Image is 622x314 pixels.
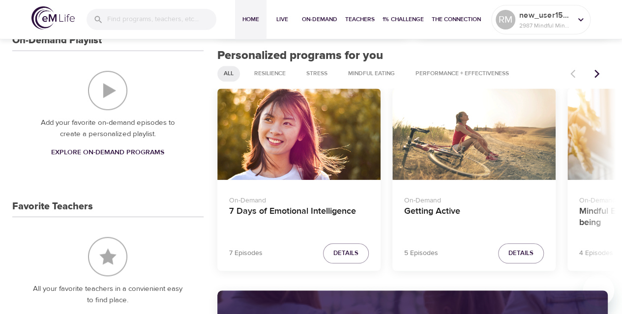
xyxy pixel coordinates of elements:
[496,10,515,29] div: RM
[586,63,608,85] button: Next items
[404,192,544,206] p: On-Demand
[498,243,544,263] button: Details
[410,69,515,78] span: Performance + Effectiveness
[519,21,571,30] p: 2987 Mindful Minutes
[519,9,571,21] p: new_user1566398461
[217,66,240,82] div: All
[392,88,556,180] button: Getting Active
[270,14,294,25] span: Live
[12,201,93,212] h3: Favorite Teachers
[47,143,168,162] a: Explore On-Demand Programs
[88,237,127,276] img: Favorite Teachers
[323,243,369,263] button: Details
[248,66,292,82] div: Resilience
[432,14,481,25] span: The Connection
[333,248,358,259] span: Details
[345,14,375,25] span: Teachers
[579,248,613,258] p: 4 Episodes
[229,206,369,229] h4: 7 Days of Emotional Intelligence
[88,71,127,110] img: On-Demand Playlist
[32,284,184,306] p: All your favorite teachers in a convienient easy to find place.
[409,66,515,82] div: Performance + Effectiveness
[404,206,544,229] h4: Getting Active
[583,275,614,306] iframe: Button to launch messaging window
[508,248,533,259] span: Details
[302,14,337,25] span: On-Demand
[404,248,438,258] p: 5 Episodes
[300,69,333,78] span: Stress
[300,66,334,82] div: Stress
[229,192,369,206] p: On-Demand
[248,69,292,78] span: Resilience
[217,49,608,63] h2: Personalized programs for you
[107,9,216,30] input: Find programs, teachers, etc...
[342,69,401,78] span: Mindful Eating
[342,66,401,82] div: Mindful Eating
[217,88,381,180] button: 7 Days of Emotional Intelligence
[218,69,239,78] span: All
[383,14,424,25] span: 1% Challenge
[31,6,75,29] img: logo
[32,117,184,140] p: Add your favorite on-demand episodes to create a personalized playlist.
[239,14,263,25] span: Home
[51,146,164,159] span: Explore On-Demand Programs
[12,35,102,46] h3: On-Demand Playlist
[229,248,263,258] p: 7 Episodes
